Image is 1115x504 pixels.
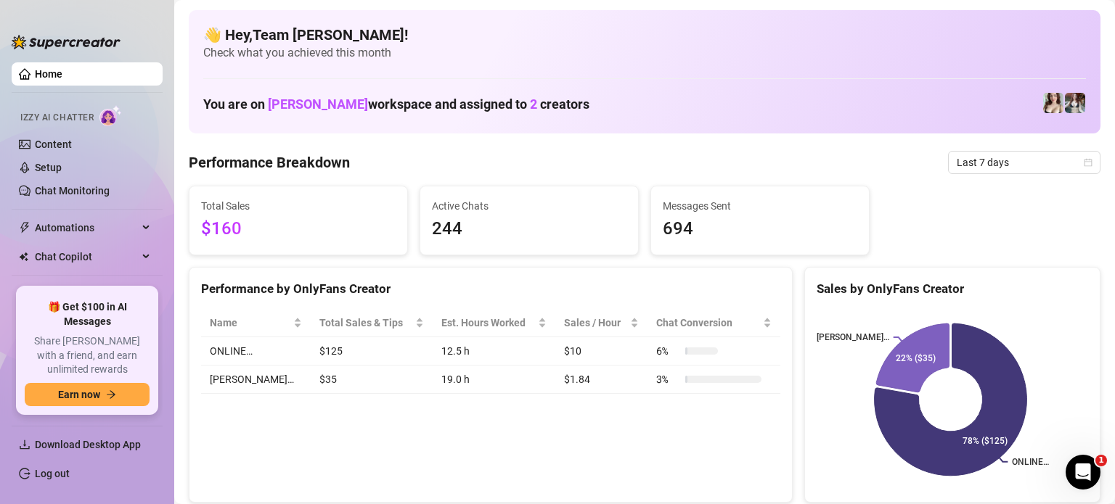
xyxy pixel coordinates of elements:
span: Izzy AI Chatter [20,111,94,125]
span: calendar [1084,158,1092,167]
th: Total Sales & Tips [311,309,433,337]
h4: 👋 Hey, Team [PERSON_NAME] ! [203,25,1086,45]
span: Name [210,315,290,331]
div: Sales by OnlyFans Creator [817,279,1088,299]
span: thunderbolt [19,222,30,234]
a: Log out [35,468,70,479]
text: [PERSON_NAME]… [817,332,889,342]
span: Active Chats [432,198,626,214]
button: Earn nowarrow-right [25,383,150,406]
span: Total Sales & Tips [319,315,412,331]
th: Name [201,309,311,337]
td: $35 [311,365,433,394]
a: Content [35,139,72,150]
td: $1.84 [555,365,648,394]
td: [PERSON_NAME]… [201,365,311,394]
th: Chat Conversion [648,309,780,337]
span: [PERSON_NAME] [268,96,368,112]
td: $10 [555,337,648,365]
span: Total Sales [201,198,396,214]
td: $125 [311,337,433,365]
span: Messages Sent [663,198,857,214]
img: AI Chatter [99,105,122,126]
td: 12.5 h [433,337,555,365]
span: Download Desktop App [35,439,141,450]
div: Performance by OnlyFans Creator [201,279,780,299]
span: 3 % [656,371,679,387]
h4: Performance Breakdown [189,152,350,173]
h1: You are on workspace and assigned to creators [203,96,589,112]
span: 694 [663,215,857,243]
span: arrow-right [106,389,116,400]
span: 6 % [656,343,679,359]
img: logo-BBDzfeDw.svg [12,35,121,49]
span: Share [PERSON_NAME] with a friend, and earn unlimited rewards [25,334,150,377]
span: Automations [35,216,138,239]
span: Last 7 days [957,152,1092,173]
iframe: Intercom live chat [1066,455,1100,489]
span: 244 [432,215,626,243]
a: Home [35,68,62,80]
td: 19.0 h [433,365,555,394]
th: Sales / Hour [555,309,648,337]
a: Chat Monitoring [35,185,110,197]
span: Sales / Hour [564,315,628,331]
span: 2 [530,96,537,112]
img: ONLINE [1043,93,1063,113]
a: Setup [35,162,62,173]
img: Amy [1065,93,1085,113]
span: download [19,439,30,450]
span: Check what you achieved this month [203,45,1086,61]
span: Earn now [58,389,100,400]
span: Chat Conversion [656,315,760,331]
span: 🎁 Get $100 in AI Messages [25,300,150,329]
img: Chat Copilot [19,252,28,262]
td: ONLINE… [201,337,311,365]
span: 1 [1095,455,1107,466]
div: Est. Hours Worked [441,315,535,331]
text: ONLINE… [1013,457,1050,467]
span: $160 [201,215,396,243]
span: Chat Copilot [35,245,138,268]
